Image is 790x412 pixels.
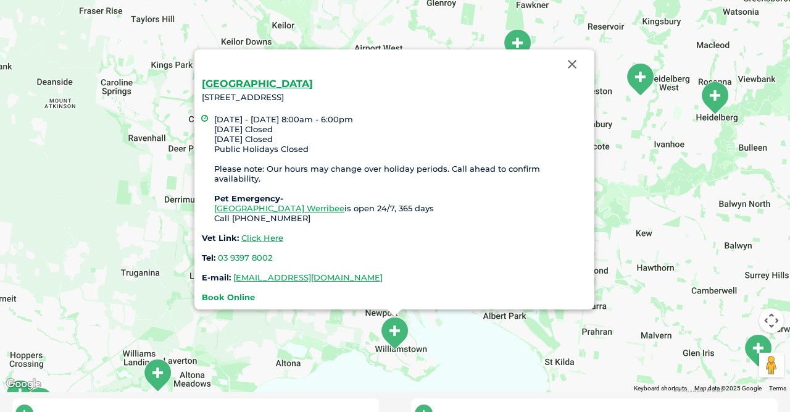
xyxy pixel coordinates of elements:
div: Williamstown [374,311,415,355]
div: Preston [620,57,660,101]
a: 03 9397 8002 [218,253,272,263]
button: Map camera controls [759,308,784,333]
li: [DATE] - [DATE] 8:00am - 6:00pm [DATE] Closed [DATE] Closed Public Holidays Closed Please note: O... [214,114,587,223]
a: [EMAIL_ADDRESS][DOMAIN_NAME] [233,272,383,282]
a: Click Here [241,233,283,243]
button: Keyboard shortcuts [634,384,687,393]
span: Map data ©2025 Google [694,385,762,392]
div: Warringal [694,76,735,120]
div: [STREET_ADDRESS] [202,79,587,302]
a: [GEOGRAPHIC_DATA] [202,78,313,90]
a: Open this area in Google Maps (opens a new window) [3,376,44,392]
img: Google [3,376,44,392]
b: Pet Emergency- [214,193,283,203]
div: Coburg [497,23,538,67]
strong: Vet Link: [202,233,239,243]
button: Close [557,49,587,79]
button: Drag Pegman onto the map to open Street View [759,353,784,377]
div: Point Cook [137,353,178,397]
a: [GEOGRAPHIC_DATA] Werribee [214,203,344,213]
div: Ashburton [738,329,778,372]
strong: Tel: [202,253,215,263]
a: Terms (opens in new tab) [769,385,786,392]
strong: E-mail: [202,272,231,282]
a: Book Online [202,292,255,302]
